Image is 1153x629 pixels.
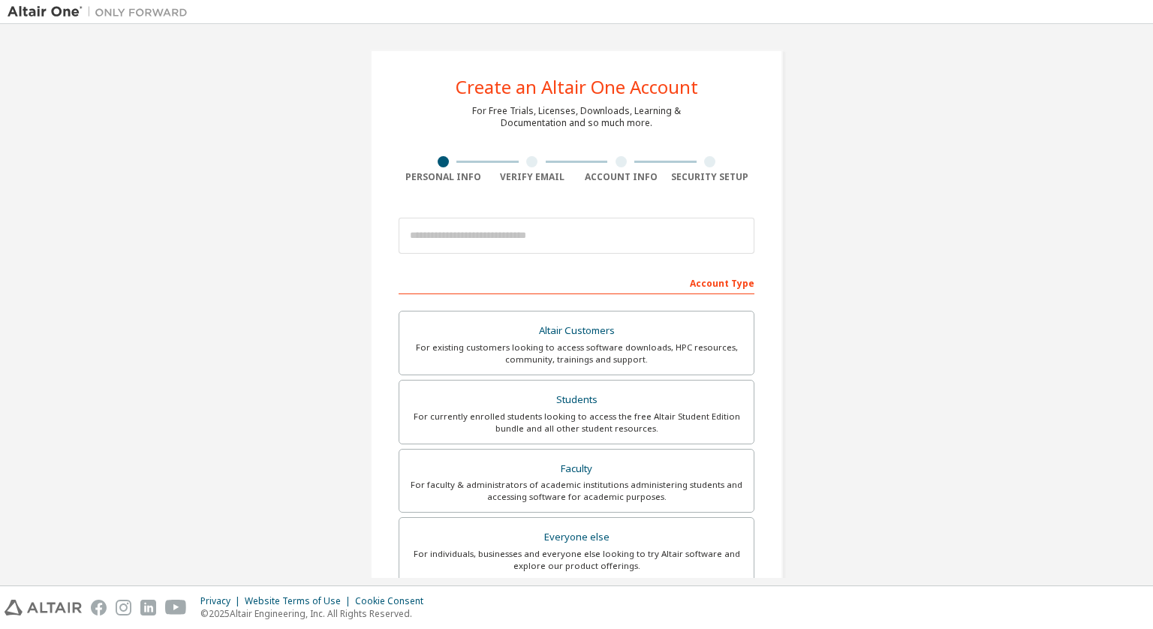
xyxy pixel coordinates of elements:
[408,411,745,435] div: For currently enrolled students looking to access the free Altair Student Edition bundle and all ...
[408,548,745,572] div: For individuals, businesses and everyone else looking to try Altair software and explore our prod...
[399,270,754,294] div: Account Type
[200,607,432,620] p: © 2025 Altair Engineering, Inc. All Rights Reserved.
[408,321,745,342] div: Altair Customers
[399,171,488,183] div: Personal Info
[408,342,745,366] div: For existing customers looking to access software downloads, HPC resources, community, trainings ...
[165,600,187,615] img: youtube.svg
[200,595,245,607] div: Privacy
[408,390,745,411] div: Students
[355,595,432,607] div: Cookie Consent
[408,479,745,503] div: For faculty & administrators of academic institutions administering students and accessing softwa...
[408,459,745,480] div: Faculty
[472,105,681,129] div: For Free Trials, Licenses, Downloads, Learning & Documentation and so much more.
[8,5,195,20] img: Altair One
[116,600,131,615] img: instagram.svg
[666,171,755,183] div: Security Setup
[245,595,355,607] div: Website Terms of Use
[140,600,156,615] img: linkedin.svg
[456,78,698,96] div: Create an Altair One Account
[91,600,107,615] img: facebook.svg
[576,171,666,183] div: Account Info
[488,171,577,183] div: Verify Email
[5,600,82,615] img: altair_logo.svg
[408,527,745,548] div: Everyone else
